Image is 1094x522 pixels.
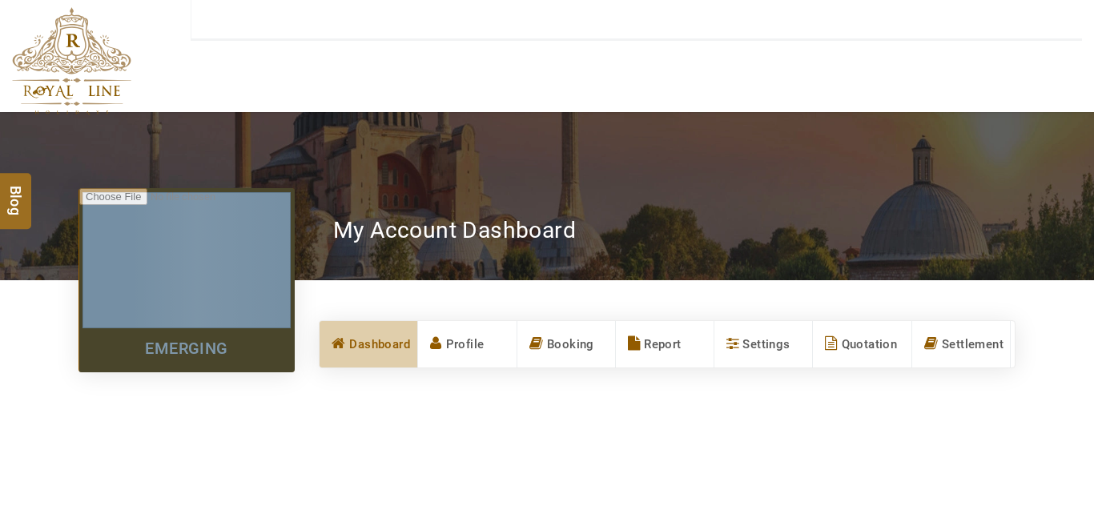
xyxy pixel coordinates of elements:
a: Dashboard [320,321,417,367]
a: Quotation [813,321,911,367]
a: Settings [714,321,812,367]
a: Booking [517,321,615,367]
span: Blog [6,186,26,199]
h2: My Account Dashboard [333,216,576,244]
a: Settlement [912,321,1010,367]
a: Report [616,321,714,367]
img: The Royal Line Holidays [12,7,131,115]
a: Profile [418,321,516,367]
